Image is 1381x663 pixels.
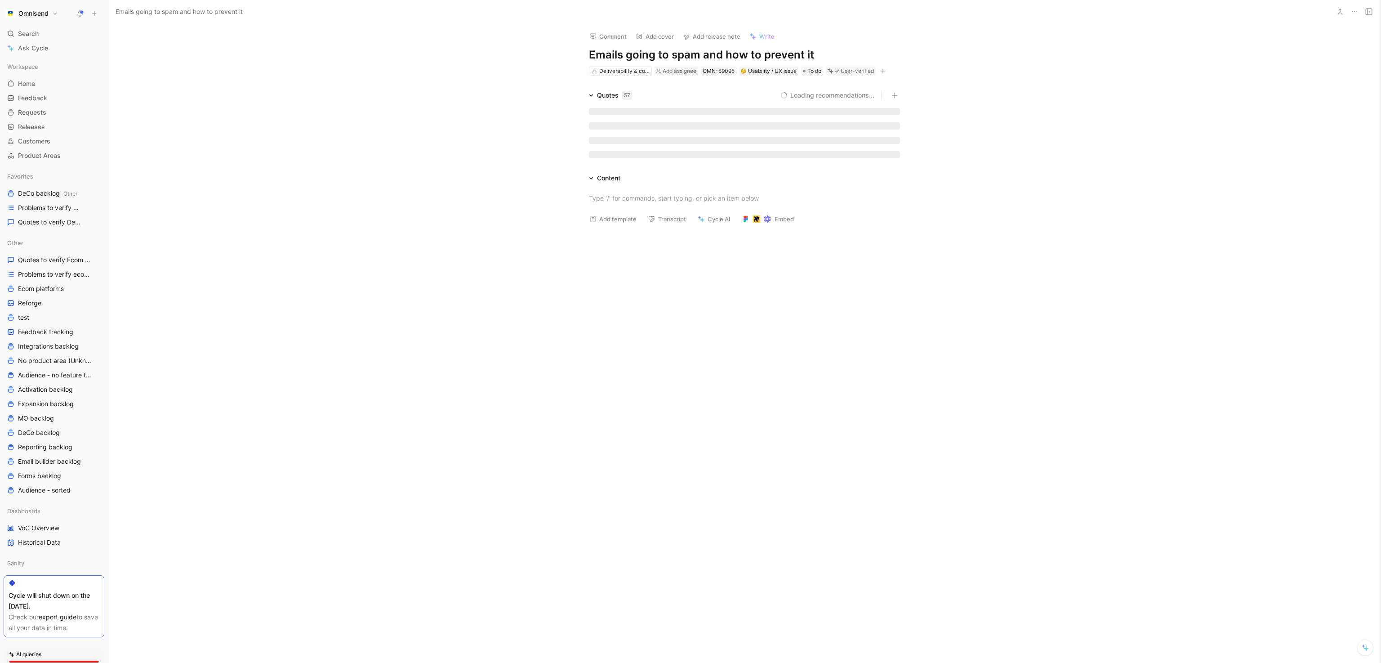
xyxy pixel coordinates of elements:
span: test [18,313,29,322]
span: No product area (Unknowns) [18,356,93,365]
a: Quotes to verify Ecom platforms [4,253,104,267]
button: OmnisendOmnisend [4,7,60,20]
a: Feedback tracking [4,325,104,339]
span: Forms backlog [18,471,61,480]
div: OtherQuotes to verify Ecom platformsProblems to verify ecom platformsEcom platformsReforgetestFee... [4,236,104,497]
a: Historical Data [4,536,104,549]
button: Add cover [632,30,678,43]
div: OMN-89095 [703,67,735,76]
a: Problems to verify DeCo [4,201,104,215]
a: VoC Overview [4,521,104,535]
span: Search [18,28,39,39]
span: Favorites [7,172,33,181]
span: Quotes to verify Ecom platforms [18,255,94,264]
a: Releases [4,120,104,134]
div: Content [597,173,620,184]
a: MO backlog [4,412,104,425]
div: Sanity [4,556,104,573]
div: Workspace [4,60,104,73]
div: Check our to save all your data in time. [9,612,99,633]
button: Comment [585,30,631,43]
a: Forms backlog [4,469,104,483]
span: Add assignee [663,67,696,74]
a: Integrations backlog [4,340,104,353]
span: VoC Overview [18,524,59,533]
a: Problems to verify ecom platforms [4,268,104,281]
button: Add template [585,213,641,225]
h1: Emails going to spam and how to prevent it [589,48,900,62]
div: Content [585,173,624,184]
span: To do [807,67,821,76]
div: 🤔Usability / UX issue [739,67,798,76]
div: 57 [622,91,632,100]
div: Dashboards [4,504,104,518]
a: Customers [4,134,104,148]
a: Quotes to verify DeCo [4,215,104,229]
a: Product Areas [4,149,104,162]
a: Activation backlog [4,383,104,396]
div: Favorites [4,170,104,183]
button: Loading recommendations... [780,90,874,101]
div: AI queries [9,650,41,659]
span: Problems to verify DeCo [18,203,83,212]
span: Audience - sorted [18,486,71,495]
button: Cycle AI [694,213,735,225]
button: Add release note [679,30,744,43]
span: Product Areas [18,151,61,160]
span: Reporting backlog [18,443,72,452]
span: Feedback tracking [18,327,73,336]
span: Ask Cycle [18,43,48,54]
button: Transcript [644,213,690,225]
a: Expansion backlog [4,397,104,411]
a: DeCo backlogOther [4,187,104,200]
a: Ask Cycle [4,41,104,55]
img: Omnisend [6,9,15,18]
a: Home [4,77,104,90]
a: Audience - no feature tag [4,368,104,382]
div: Usability / UX issue [741,67,797,76]
span: Expansion backlog [18,399,74,408]
span: Customers [18,137,50,146]
button: Embed [738,213,798,225]
span: Sanity [7,559,24,568]
span: Write [759,32,775,40]
div: Deliverability & compliance [599,67,650,76]
span: DeCo backlog [18,428,60,437]
h1: Omnisend [18,9,49,18]
span: DeCo backlog [18,189,77,198]
img: 🤔 [741,68,746,74]
span: Home [18,79,35,88]
span: Reforge [18,299,41,308]
div: Search [4,27,104,40]
div: Quotes57 [585,90,636,101]
button: Write [745,30,779,43]
a: Feedback [4,91,104,105]
div: User-verified [841,67,874,76]
span: Feedback [18,94,47,103]
a: No product area (Unknowns) [4,354,104,367]
a: export guide [39,613,76,621]
span: Quotes to verify DeCo [18,218,81,227]
a: Email builder backlog [4,455,104,468]
span: Integrations backlog [18,342,79,351]
span: Releases [18,122,45,131]
a: DeCo backlog [4,426,104,439]
span: Dashboards [7,506,40,515]
a: Reforge [4,296,104,310]
div: Other [4,236,104,250]
div: DashboardsVoC OverviewHistorical Data [4,504,104,549]
a: Reporting backlog [4,440,104,454]
div: To do [801,67,823,76]
div: Cycle will shut down on the [DATE]. [9,590,99,612]
span: Workspace [7,62,38,71]
a: Ecom platforms [4,282,104,296]
a: test [4,311,104,324]
span: Other [63,190,77,197]
a: Requests [4,106,104,119]
span: Email builder backlog [18,457,81,466]
span: Other [7,238,23,247]
span: Problems to verify ecom platforms [18,270,94,279]
span: Requests [18,108,46,117]
a: Audience - sorted [4,484,104,497]
span: MO backlog [18,414,54,423]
